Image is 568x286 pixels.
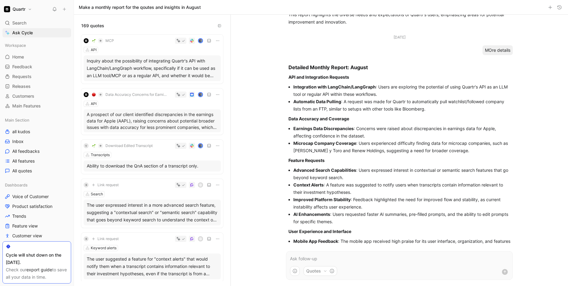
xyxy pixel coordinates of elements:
a: Product satisfaction [2,202,71,211]
img: avatar [199,39,203,43]
a: Feedback [2,62,71,71]
a: Main Features [2,101,71,111]
strong: Earnings Data Discrepancies [293,126,354,131]
div: Search [2,18,71,28]
li: : Users are exploring the potential of using Quartr's API as an LLM tool or regular API within th... [293,83,510,98]
strong: Advanced Search Capabilities [293,167,356,173]
div: Search [91,191,103,197]
div: V [84,143,89,148]
strong: Automatic Data Pulling [293,99,341,104]
a: Ask Cycle [2,28,71,37]
a: All features [2,156,71,166]
span: Link request [97,236,119,241]
span: Customers [12,93,34,99]
h4: User Experience and Interface [288,228,510,235]
img: avatar [199,144,203,148]
span: Data Accuracy Concerns for Earnings Reports [105,92,167,97]
p: This report highlights the diverse needs and expectations of Quartr's users, emphasizing areas fo... [288,11,510,26]
a: All feedbacks [2,147,71,156]
span: Workspace [5,42,26,48]
span: Link request [97,183,119,187]
h1: Quartr [13,6,25,12]
span: Main Features [12,103,41,109]
a: all kudos [2,127,71,136]
li: : Users experienced difficulty finding data for microcap companies, such as [PERSON_NAME] y Toro ... [293,140,510,154]
div: Inquiry about the possibility of integrating Quartr's API with LangChain/LangGraph workflow, spec... [87,57,218,79]
h4: Data Accuracy and Coverage [288,115,510,122]
a: Feature view [2,221,71,231]
button: Quotes [303,266,337,276]
a: Requests [2,72,71,81]
button: Link request [90,181,121,189]
span: Product satisfaction [12,203,52,209]
span: All feedbacks [12,148,40,154]
span: Requests [12,73,32,80]
a: Home [2,52,71,62]
div: Workspace [2,41,71,50]
div: DashboardsVoice of CustomerProduct satisfactionTrendsFeature viewCustomer view [2,180,71,240]
strong: Mobile App Feedback [293,239,338,244]
div: API [91,47,97,53]
span: Main Section [5,117,29,123]
a: Trends [2,212,71,221]
strong: Integration with LangChain/LangGraph [293,84,376,89]
strong: Improved Platform Stability [293,197,351,202]
div: B [84,236,89,241]
span: Search [12,19,26,27]
span: All quotes [12,168,32,174]
div: The user suggested a feature for "context alerts" that would notify them when a transcript contai... [87,255,218,277]
button: 🌱MCP [90,37,116,44]
span: all kudos [12,129,30,135]
span: All features [12,158,35,164]
div: Cycle will shut down on the [DATE]. [6,251,68,266]
h3: Detailed Monthly Report: August [288,64,510,71]
span: Customer view [12,233,42,239]
li: : The mobile app received high praise for its user interface, organization, and features like key... [293,238,510,252]
strong: AI Enhancements [293,212,330,217]
div: Check our to save all your data in time. [6,266,68,281]
div: [DATE] [394,34,406,40]
div: Dashboards [2,180,71,190]
strong: Microcap Company Coverage [293,141,356,146]
div: Main Sectionall kudosInboxAll feedbacksAll featuresAll quotes [2,115,71,175]
div: B [199,183,203,187]
h4: Feature Requests [288,157,510,164]
button: QuartrQuartr [2,5,33,13]
li: : Concerns were raised about discrepancies in earnings data for Apple, affecting confidence in th... [293,125,510,140]
div: B [84,183,89,187]
span: Home [12,54,24,60]
img: Quartr [4,6,10,12]
div: Transcripts [91,152,110,158]
span: 169 quotes [81,22,104,29]
span: Feedback [12,64,32,70]
li: : Users expressed interest in contextual or semantic search features that go beyond keyword search. [293,167,510,181]
div: B [199,237,203,241]
div: Main Section [2,115,71,125]
span: Download Edited Transcript [105,143,153,148]
span: MCP [105,38,114,43]
li: : A request was made for Quartr to automatically pull watchlist/followed company lists from an FT... [293,98,510,113]
span: Trends [12,213,26,219]
div: API [91,101,97,107]
button: 🔴Data Accuracy Concerns for Earnings Reports [90,91,170,98]
strong: Context Alerts [293,182,324,187]
a: export guide [26,267,52,272]
h1: Make a monthly report for the qoutes and insights in August [79,4,201,10]
li: : Feedback highlighted the need for improved flow and stability, as current instability affects u... [293,196,510,211]
a: Customer view [2,231,71,240]
div: MOre details [482,45,513,55]
div: The user expressed interest in a more advanced search feature, suggesting a "contextual search" o... [87,201,218,224]
img: logo [84,92,89,97]
img: 🌱 [92,144,96,148]
a: Releases [2,82,71,91]
span: Feature view [12,223,38,229]
img: 🔴 [92,93,96,96]
span: Inbox [12,138,24,145]
h4: API and Integration Requests [288,73,510,81]
span: Releases [12,83,31,89]
button: 🌱Download Edited Transcript [90,142,155,149]
img: avatar [199,93,203,97]
span: Voice of Customer [12,194,49,200]
button: Link request [90,235,121,243]
a: Inbox [2,137,71,146]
